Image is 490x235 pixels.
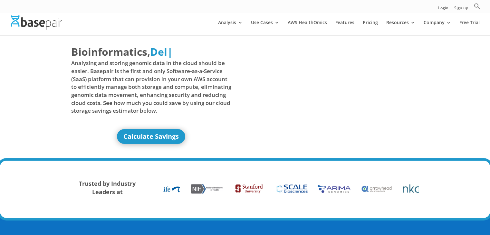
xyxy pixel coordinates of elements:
span: Bioinformatics, [71,44,150,59]
img: Basepair [11,15,62,29]
a: AWS HealthOmics [288,20,327,35]
a: Search Icon Link [474,3,480,13]
a: Sign up [454,6,468,13]
strong: Trusted by Industry Leaders at [79,180,136,196]
a: Company [424,20,451,35]
a: Resources [386,20,415,35]
span: Del [150,45,167,59]
a: Use Cases [251,20,279,35]
a: Features [335,20,354,35]
a: Analysis [218,20,243,35]
a: Calculate Savings [117,129,185,144]
span: Analysing and storing genomic data in the cloud should be easier. Basepair is the first and only ... [71,59,232,115]
a: Pricing [363,20,378,35]
a: Free Trial [459,20,480,35]
a: Login [438,6,448,13]
iframe: Basepair - NGS Analysis Simplified [250,44,410,135]
span: | [167,45,173,59]
svg: Search [474,3,480,9]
